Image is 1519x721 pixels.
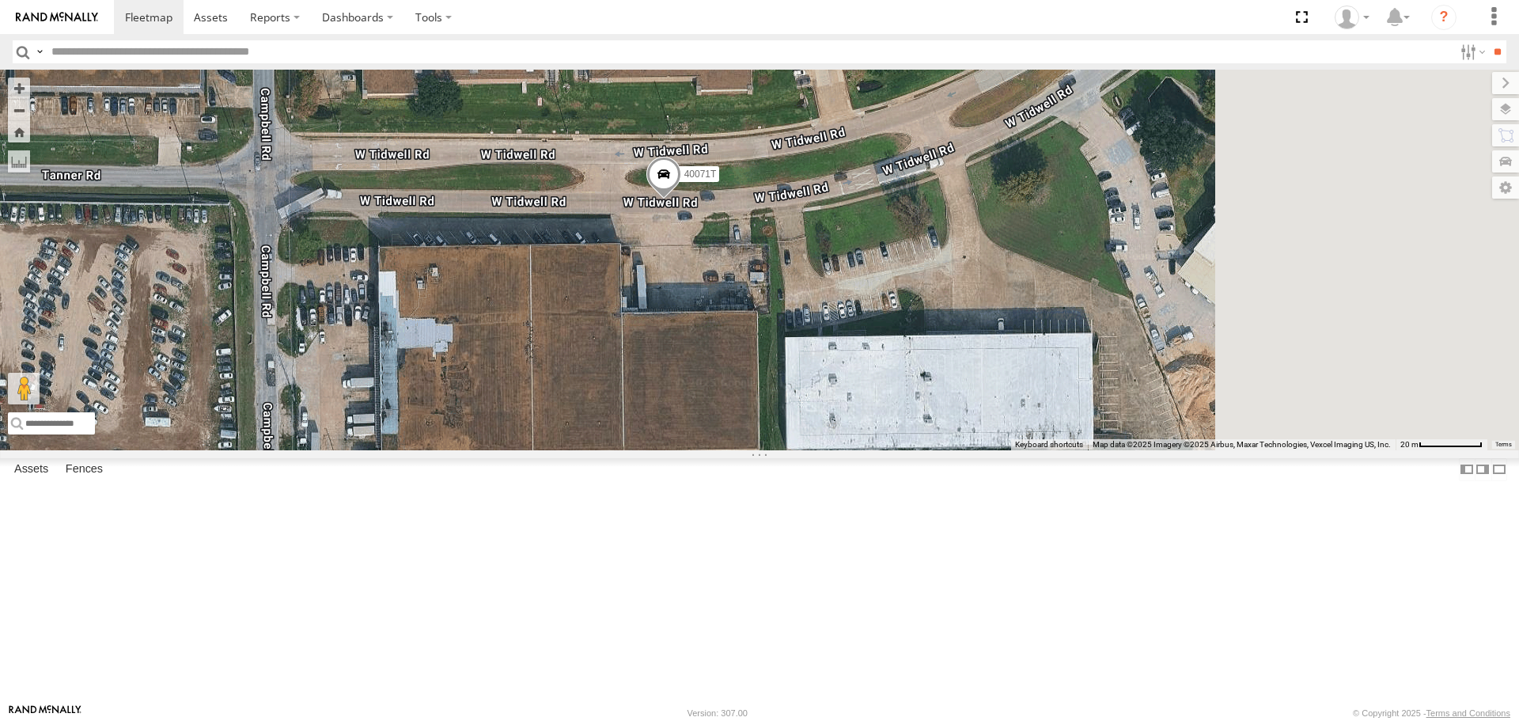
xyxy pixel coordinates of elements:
[1093,440,1391,449] span: Map data ©2025 Imagery ©2025 Airbus, Maxar Technologies, Vexcel Imaging US, Inc.
[1454,40,1488,63] label: Search Filter Options
[1353,708,1510,718] div: © Copyright 2025 -
[1400,440,1419,449] span: 20 m
[684,169,717,180] span: 40071T
[1475,458,1491,481] label: Dock Summary Table to the Right
[8,78,30,99] button: Zoom in
[8,99,30,121] button: Zoom out
[6,459,56,481] label: Assets
[1329,6,1375,29] div: Dwight Wallace
[1396,439,1487,450] button: Map Scale: 20 m per 77 pixels
[1491,458,1507,481] label: Hide Summary Table
[8,121,30,142] button: Zoom Home
[1015,439,1083,450] button: Keyboard shortcuts
[1431,5,1456,30] i: ?
[1492,176,1519,199] label: Map Settings
[33,40,46,63] label: Search Query
[58,459,111,481] label: Fences
[1459,458,1475,481] label: Dock Summary Table to the Left
[8,150,30,173] label: Measure
[688,708,748,718] div: Version: 307.00
[16,12,98,23] img: rand-logo.svg
[8,373,40,404] button: Drag Pegman onto the map to open Street View
[1426,708,1510,718] a: Terms and Conditions
[9,705,81,721] a: Visit our Website
[1495,441,1512,447] a: Terms (opens in new tab)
